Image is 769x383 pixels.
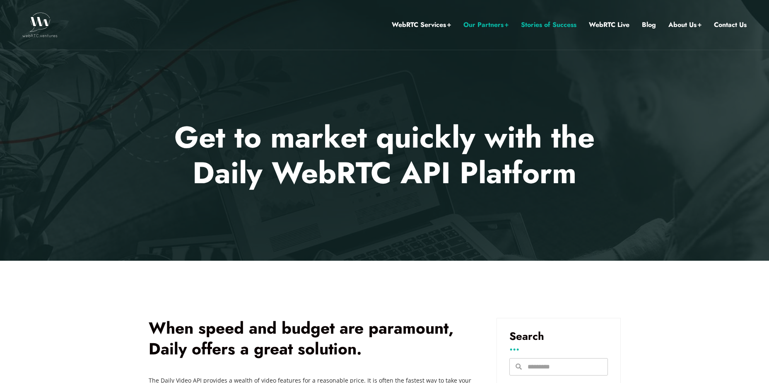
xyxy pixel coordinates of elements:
a: WebRTC Live [589,19,629,30]
h3: Search [509,331,608,342]
p: Get to market quickly with the Daily WebRTC API Platform [142,119,627,191]
h3: ... [509,344,608,350]
a: Stories of Success [521,19,576,30]
a: About Us [668,19,702,30]
img: WebRTC.ventures [22,12,58,37]
a: Contact Us [714,19,747,30]
h1: When speed and budget are paramount, Daily offers a great solution. [149,318,472,360]
a: WebRTC Services [392,19,451,30]
a: Blog [642,19,656,30]
a: Our Partners [463,19,509,30]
